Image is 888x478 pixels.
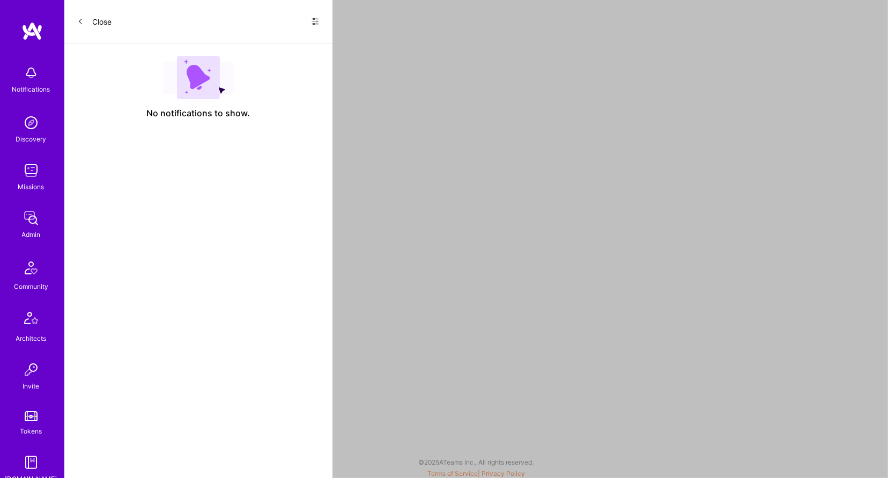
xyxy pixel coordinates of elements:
[23,380,40,392] div: Invite
[20,425,42,437] div: Tokens
[16,133,47,145] div: Discovery
[20,62,42,84] img: bell
[20,207,42,229] img: admin teamwork
[21,21,43,41] img: logo
[18,255,44,281] img: Community
[147,108,250,119] span: No notifications to show.
[163,56,234,99] img: empty
[25,411,38,421] img: tokens
[16,333,47,344] div: Architects
[18,307,44,333] img: Architects
[77,13,112,30] button: Close
[20,359,42,380] img: Invite
[14,281,48,292] div: Community
[22,229,41,240] div: Admin
[20,452,42,473] img: guide book
[20,160,42,181] img: teamwork
[20,112,42,133] img: discovery
[18,181,45,192] div: Missions
[12,84,50,95] div: Notifications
